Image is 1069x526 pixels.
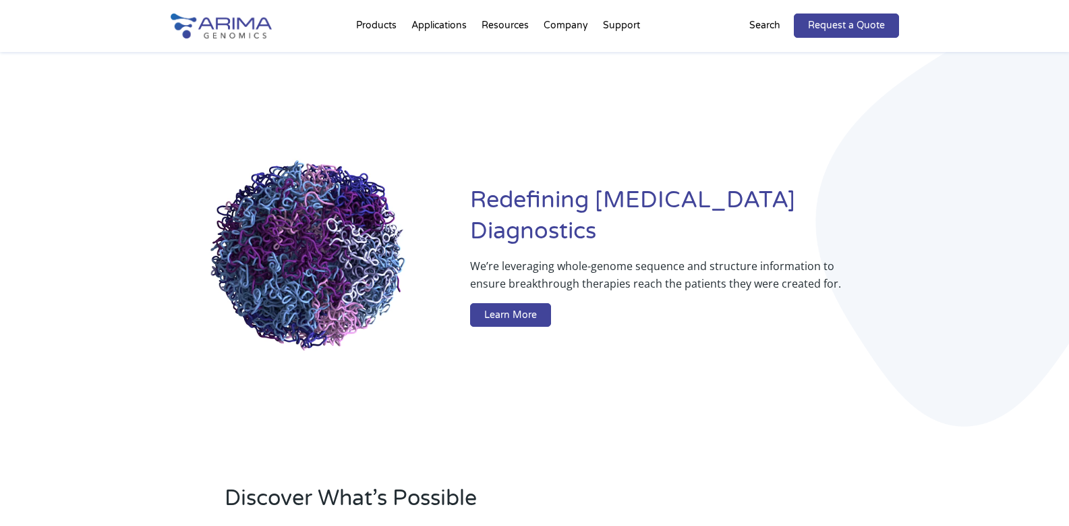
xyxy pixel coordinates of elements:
[470,185,898,257] h1: Redefining [MEDICAL_DATA] Diagnostics
[470,303,551,327] a: Learn More
[749,17,780,34] p: Search
[470,257,844,303] p: We’re leveraging whole-genome sequence and structure information to ensure breakthrough therapies...
[794,14,899,38] a: Request a Quote
[171,14,272,38] img: Arima-Genomics-logo
[225,483,707,524] h2: Discover What’s Possible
